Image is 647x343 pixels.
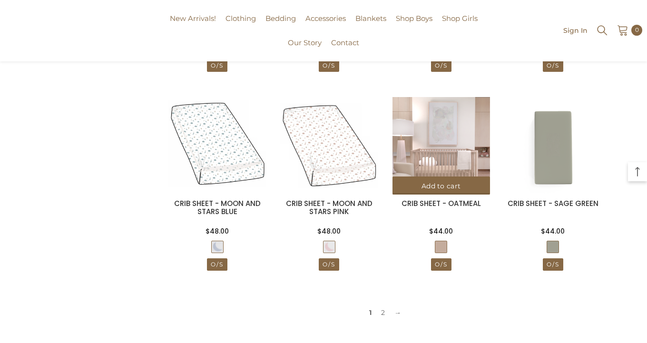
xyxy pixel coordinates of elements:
span: $44.00 [429,226,453,236]
span: O/S [543,258,563,271]
a: Blankets [351,13,391,37]
span: Bedding [265,14,296,23]
a: Sign In [563,27,588,34]
a: Accessories [301,13,351,37]
span: O/S [319,60,339,71]
span: O/S [319,59,339,72]
span: Shop Boys [396,14,432,23]
a: CRIB SHEET - MOON AND STARS BLUE [174,198,261,216]
a: New Arrivals! [165,13,221,37]
span: OATMEAL [435,241,447,253]
a: Pimalu [5,27,35,34]
span: Add to cart [422,182,461,190]
summary: Search [596,23,608,37]
span: O/S [207,259,227,270]
a: CRIB SHEET - SAGE GREEN [508,198,598,208]
span: O/S [543,259,563,270]
span: Accessories [305,14,346,23]
span: Contact [331,38,359,47]
span: O/S [431,258,451,271]
span: Shop Girls [442,14,478,23]
a: CRIB SHEET - MOON AND STARS PINK [286,198,373,216]
span: O/S [319,259,339,270]
a: Contact [326,37,364,61]
a: Shop Boys [391,13,437,37]
a: CRIB SHEET - OATMEAL [402,198,481,208]
span: Our Story [288,38,322,47]
a: → [390,305,406,320]
span: 0 [635,25,639,35]
a: 2 [376,305,390,320]
a: Shop Girls [437,13,482,37]
span: $44.00 [541,226,565,236]
a: Our Story [283,37,326,61]
span: O/S [543,60,563,71]
span: MOON AND STARS (PINK) [323,241,335,253]
span: O/S [207,60,227,71]
span: $48.00 [206,226,229,236]
span: MOON AND STARS (BLUE) [211,241,224,253]
span: $48.00 [317,226,341,236]
button: Add to cart [392,176,490,195]
span: New Arrivals! [170,14,216,23]
span: O/S [431,259,451,270]
span: 1 [364,305,376,320]
span: O/S [207,59,227,72]
span: O/S [319,258,339,271]
span: O/S [431,60,451,71]
span: O/S [207,258,227,271]
span: O/S [543,59,563,72]
span: Blankets [355,14,386,23]
img: CRIB SHEET - OATMEAL [392,97,490,195]
span: O/S [431,59,451,72]
span: SAGE GREEN [547,241,559,253]
a: Clothing [221,13,261,37]
span: Clothing [225,14,256,23]
a: Bedding [261,13,301,37]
